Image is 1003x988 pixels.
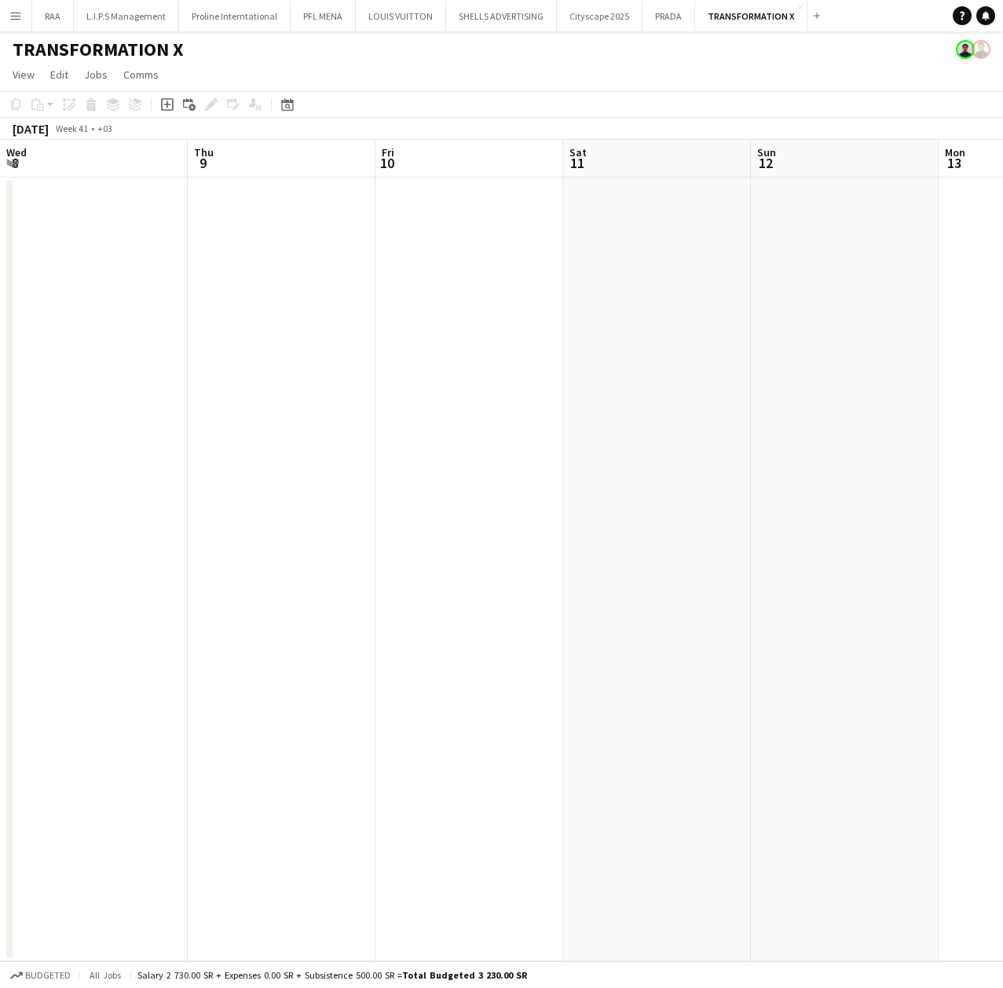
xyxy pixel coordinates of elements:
button: PFL MENA [291,1,356,31]
span: 12 [755,154,776,172]
span: Edit [50,68,68,82]
app-user-avatar: Jesus Relampagos [972,40,990,59]
span: Budgeted [25,970,71,981]
span: Mon [945,145,965,159]
h1: TRANSFORMATION X [13,38,184,61]
button: PRADA [642,1,695,31]
div: +03 [97,123,112,134]
span: 9 [192,154,214,172]
span: Week 41 [52,123,91,134]
a: Edit [44,64,75,85]
a: Jobs [78,64,114,85]
span: View [13,68,35,82]
div: [DATE] [13,121,49,137]
button: LOUIS VUITTON [356,1,446,31]
app-user-avatar: Kenan Tesfaselase [956,40,975,59]
span: Total Budgeted 3 230.00 SR [402,969,527,981]
button: SHELLS ADVERTISING [446,1,557,31]
button: TRANSFORMATION X [695,1,807,31]
span: Thu [194,145,214,159]
button: L.I.P.S Management [74,1,179,31]
span: 13 [943,154,965,172]
span: 8 [4,154,27,172]
span: Fri [382,145,394,159]
div: Salary 2 730.00 SR + Expenses 0.00 SR + Subsistence 500.00 SR = [137,969,527,981]
span: 11 [567,154,587,172]
span: Sun [757,145,776,159]
a: Comms [117,64,165,85]
button: Budgeted [8,967,73,984]
a: View [6,64,41,85]
span: 10 [379,154,394,172]
span: Jobs [84,68,108,82]
span: Wed [6,145,27,159]
span: Comms [123,68,159,82]
button: Proline Interntational [179,1,291,31]
button: Cityscape 2025 [557,1,642,31]
span: All jobs [86,969,124,981]
span: Sat [569,145,587,159]
button: RAA [32,1,74,31]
